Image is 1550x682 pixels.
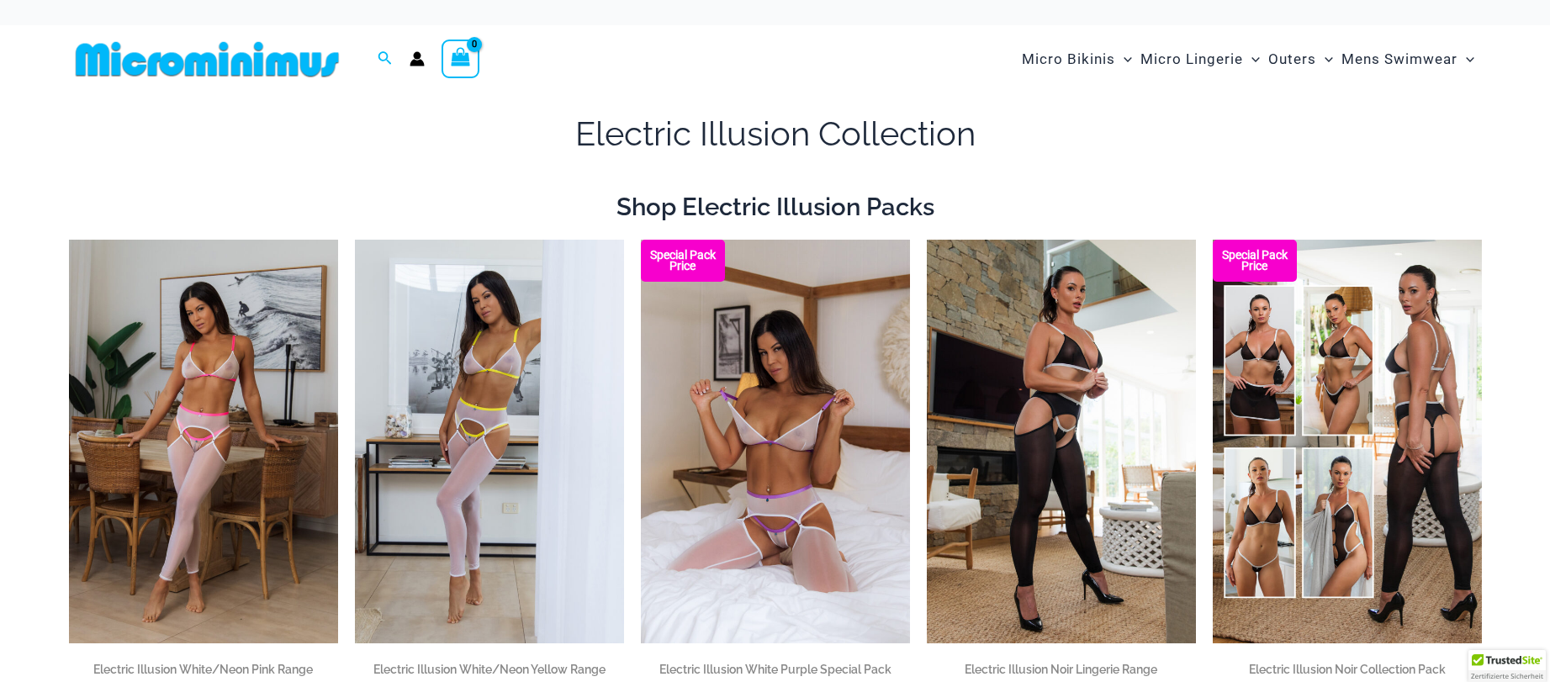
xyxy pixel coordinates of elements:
[442,40,480,78] a: View Shopping Cart, empty
[1264,34,1337,85] a: OutersMenu ToggleMenu Toggle
[410,51,425,66] a: Account icon link
[69,240,338,643] img: Electric Illusion White Neon Pink 1521 Bra 611 Micro 552 Tights 02
[1213,250,1297,272] b: Special Pack Price
[1140,38,1243,81] span: Micro Lingerie
[1316,38,1333,81] span: Menu Toggle
[1457,38,1474,81] span: Menu Toggle
[1468,650,1546,682] div: TrustedSite Certified
[69,191,1482,223] h2: Shop Electric Illusion Packs
[927,661,1196,678] h2: Electric Illusion Noir Lingerie Range
[1213,240,1482,643] a: Collection Pack (3) Electric Illusion Noir 1949 Bodysuit 04Electric Illusion Noir 1949 Bodysuit 04
[927,240,1196,643] a: Electric Illusion Noir 1521 Bra 611 Micro 552 Tights 07Electric Illusion Noir 1521 Bra 682 Thong ...
[355,661,624,678] h2: Electric Illusion White/Neon Yellow Range
[641,240,910,643] img: Electric Illusion White Purple 1521 Bra 611 Micro 552 Tights 07
[69,40,346,78] img: MM SHOP LOGO FLAT
[1022,38,1115,81] span: Micro Bikinis
[1136,34,1264,85] a: Micro LingerieMenu ToggleMenu Toggle
[1337,34,1479,85] a: Mens SwimwearMenu ToggleMenu Toggle
[69,661,338,678] h2: Electric Illusion White/Neon Pink Range
[1341,38,1457,81] span: Mens Swimwear
[69,110,1482,157] h1: Electric Illusion Collection
[1213,661,1482,678] h2: Electric Illusion Noir Collection Pack
[1213,240,1482,643] img: Collection Pack (3)
[641,250,725,272] b: Special Pack Price
[927,240,1196,643] img: Electric Illusion Noir 1521 Bra 611 Micro 552 Tights 07
[1268,38,1316,81] span: Outers
[1015,31,1482,87] nav: Site Navigation
[378,49,393,70] a: Search icon link
[355,240,624,643] img: Electric Illusion White Neon Yellow 1521 Bra 611 Micro 552 Tights 01
[641,661,910,678] h2: Electric Illusion White Purple Special Pack
[1243,38,1260,81] span: Menu Toggle
[1018,34,1136,85] a: Micro BikinisMenu ToggleMenu Toggle
[69,240,338,643] a: Electric Illusion White Neon Pink 1521 Bra 611 Micro 552 Tights 02Electric Illusion White Neon Pi...
[355,240,624,643] a: Electric Illusion White Neon Yellow 1521 Bra 611 Micro 552 Tights 01Electric Illusion White Neon ...
[641,240,910,643] a: Electric Illusion White Purple 1521 Bra 611 Micro 552 Tights 07 Electric Illusion White Purple 15...
[1115,38,1132,81] span: Menu Toggle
